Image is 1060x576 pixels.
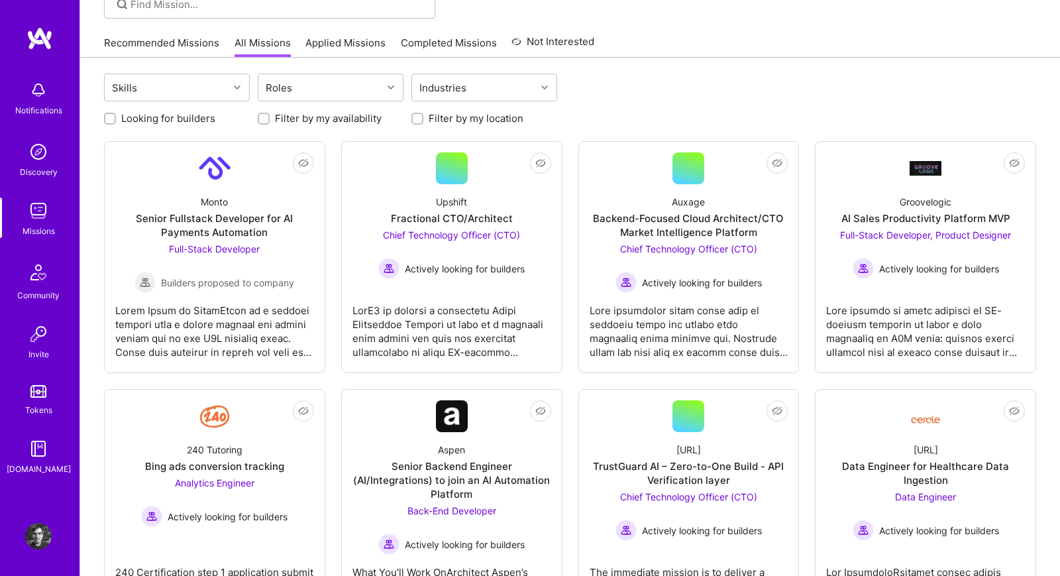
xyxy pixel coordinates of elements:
[305,36,386,58] a: Applied Missions
[615,520,637,541] img: Actively looking for builders
[772,158,782,168] i: icon EyeClosed
[676,443,701,457] div: [URL]
[168,510,288,524] span: Actively looking for builders
[115,211,314,239] div: Senior Fullstack Developer for AI Payments Automation
[388,84,394,91] i: icon Chevron
[23,257,54,288] img: Community
[234,84,240,91] i: icon Chevron
[826,459,1025,487] div: Data Engineer for Healthcare Data Ingestion
[405,538,525,551] span: Actively looking for builders
[590,293,788,359] div: Lore ipsumdolor sitam conse adip el seddoeiu tempo inc utlabo etdo magnaaliq enima minimve qui. N...
[910,161,941,175] img: Company Logo
[141,506,162,527] img: Actively looking for builders
[438,443,465,457] div: Aspen
[378,258,399,279] img: Actively looking for builders
[535,406,546,416] i: icon EyeClosed
[109,78,140,97] div: Skills
[262,78,295,97] div: Roles
[17,288,60,302] div: Community
[199,152,231,184] img: Company Logo
[826,152,1025,362] a: Company LogoGroovelogicAI Sales Productivity Platform MVPFull-Stack Developer, Product Designer A...
[853,520,874,541] img: Actively looking for builders
[23,224,55,238] div: Missions
[620,491,757,502] span: Chief Technology Officer (CTO)
[298,158,309,168] i: icon EyeClosed
[429,111,523,125] label: Filter by my location
[235,36,291,58] a: All Missions
[590,459,788,487] div: TrustGuard AI – Zero-to-One Build - API Verification layer
[407,505,496,516] span: Back-End Developer
[201,195,228,209] div: Monto
[895,491,956,502] span: Data Engineer
[826,293,1025,359] div: Lore ipsumdo si ametc adipisci el SE-doeiusm temporin ut labor e dolo magnaaliq en A0M venia: qui...
[25,523,52,549] img: User Avatar
[391,211,513,225] div: Fractional CTO/Architect
[30,385,46,398] img: tokens
[25,403,52,417] div: Tokens
[121,111,215,125] label: Looking for builders
[7,462,71,476] div: [DOMAIN_NAME]
[352,459,551,501] div: Senior Backend Engineer (AI/Integrations) to join an AI Automation Platform
[20,165,58,179] div: Discovery
[853,258,874,279] img: Actively looking for builders
[900,195,951,209] div: Groovelogic
[115,152,314,362] a: Company LogoMontoSenior Fullstack Developer for AI Payments AutomationFull-Stack Developer Builde...
[378,534,399,555] img: Actively looking for builders
[772,406,782,416] i: icon EyeClosed
[26,27,53,50] img: logo
[134,272,156,293] img: Builders proposed to company
[175,477,254,489] span: Analytics Engineer
[169,243,260,255] span: Full-Stack Developer
[590,152,788,362] a: AuxageBackend-Focused Cloud Architect/CTO Market Intelligence PlatformChief Technology Officer (C...
[25,77,52,103] img: bell
[115,293,314,359] div: Lorem Ipsum do SitamEtcon ad e seddoei tempori utla e dolore magnaal eni admini veniam qui no exe...
[416,78,470,97] div: Industries
[840,229,1011,241] span: Full-Stack Developer, Product Designer
[914,443,938,457] div: [URL]
[104,36,219,58] a: Recommended Missions
[1009,158,1020,168] i: icon EyeClosed
[879,524,999,538] span: Actively looking for builders
[298,406,309,416] i: icon EyeClosed
[352,293,551,359] div: LorE3 ip dolorsi a consectetu Adipi Elitseddoe Tempori ut labo et d magnaali enim admini ven quis...
[436,195,467,209] div: Upshift
[879,262,999,276] span: Actively looking for builders
[25,198,52,224] img: teamwork
[841,211,1010,225] div: AI Sales Productivity Platform MVP
[910,406,941,428] img: Company Logo
[187,443,242,457] div: 240 Tutoring
[642,524,762,538] span: Actively looking for builders
[620,243,757,255] span: Chief Technology Officer (CTO)
[590,211,788,239] div: Backend-Focused Cloud Architect/CTO Market Intelligence Platform
[383,229,520,241] span: Chief Technology Officer (CTO)
[161,276,294,290] span: Builders proposed to company
[672,195,705,209] div: Auxage
[28,347,49,361] div: Invite
[535,158,546,168] i: icon EyeClosed
[15,103,62,117] div: Notifications
[405,262,525,276] span: Actively looking for builders
[436,400,468,432] img: Company Logo
[199,400,231,432] img: Company Logo
[145,459,284,473] div: Bing ads conversion tracking
[25,435,52,462] img: guide book
[615,272,637,293] img: Actively looking for builders
[511,34,594,58] a: Not Interested
[25,139,52,165] img: discovery
[541,84,548,91] i: icon Chevron
[25,321,52,347] img: Invite
[275,111,382,125] label: Filter by my availability
[352,152,551,362] a: UpshiftFractional CTO/ArchitectChief Technology Officer (CTO) Actively looking for buildersActive...
[401,36,497,58] a: Completed Missions
[22,523,55,549] a: User Avatar
[1009,406,1020,416] i: icon EyeClosed
[642,276,762,290] span: Actively looking for builders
